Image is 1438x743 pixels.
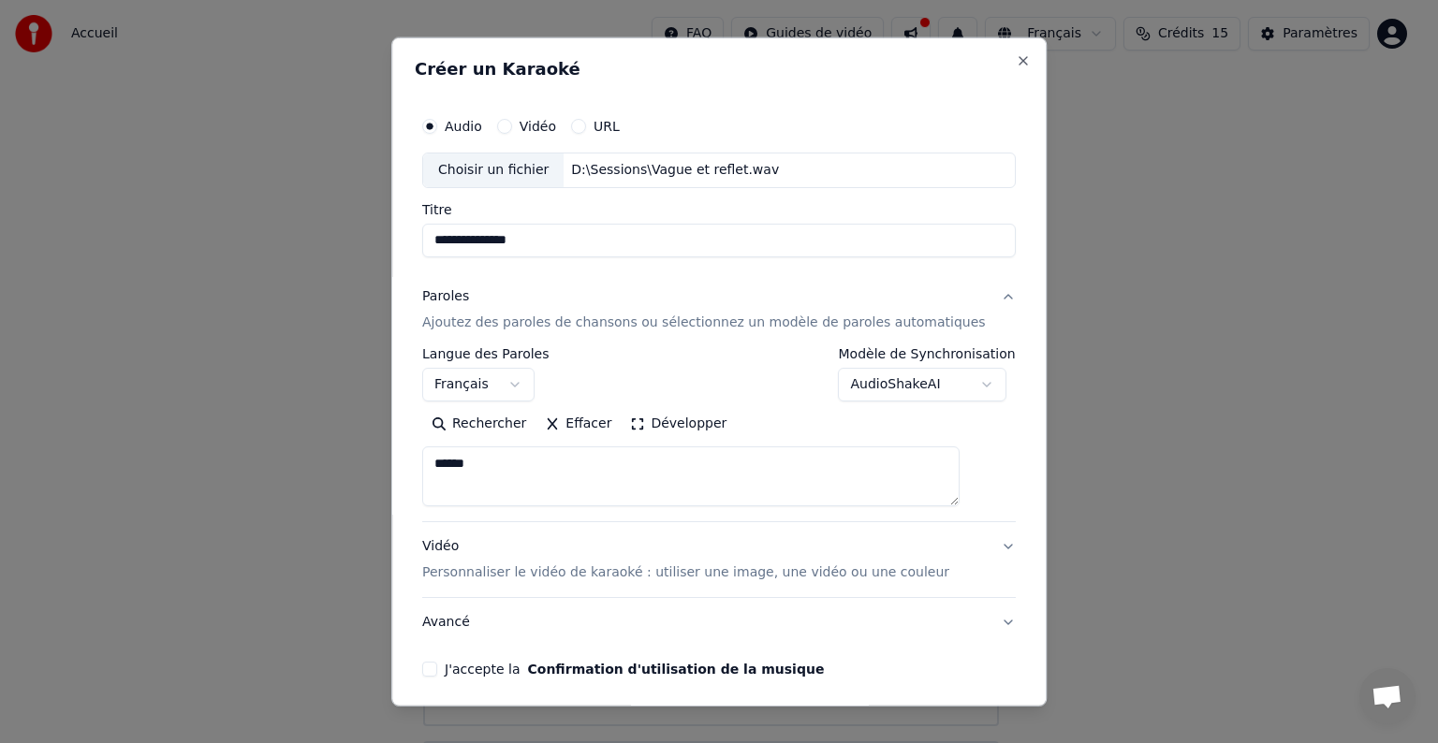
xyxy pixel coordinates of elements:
button: VidéoPersonnaliser le vidéo de karaoké : utiliser une image, une vidéo ou une couleur [422,522,1016,597]
button: ParolesAjoutez des paroles de chansons ou sélectionnez un modèle de paroles automatiques [422,272,1016,347]
div: Choisir un fichier [423,153,564,187]
h2: Créer un Karaoké [415,61,1023,78]
div: Vidéo [422,537,949,582]
button: Rechercher [422,409,536,439]
label: Vidéo [520,120,556,133]
p: Ajoutez des paroles de chansons ou sélectionnez un modèle de paroles automatiques [422,313,986,332]
label: Titre [422,203,1016,216]
p: Personnaliser le vidéo de karaoké : utiliser une image, une vidéo ou une couleur [422,563,949,582]
label: Modèle de Synchronisation [839,347,1016,360]
div: ParolesAjoutez des paroles de chansons ou sélectionnez un modèle de paroles automatiques [422,347,1016,521]
div: D:\Sessions\Vague et reflet.wav [565,161,787,180]
label: URL [594,120,620,133]
button: J'accepte la [528,663,825,676]
label: Audio [445,120,482,133]
button: Développer [622,409,737,439]
label: Langue des Paroles [422,347,550,360]
button: Avancé [422,598,1016,647]
button: Effacer [536,409,621,439]
div: Paroles [422,287,469,306]
label: J'accepte la [445,663,824,676]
